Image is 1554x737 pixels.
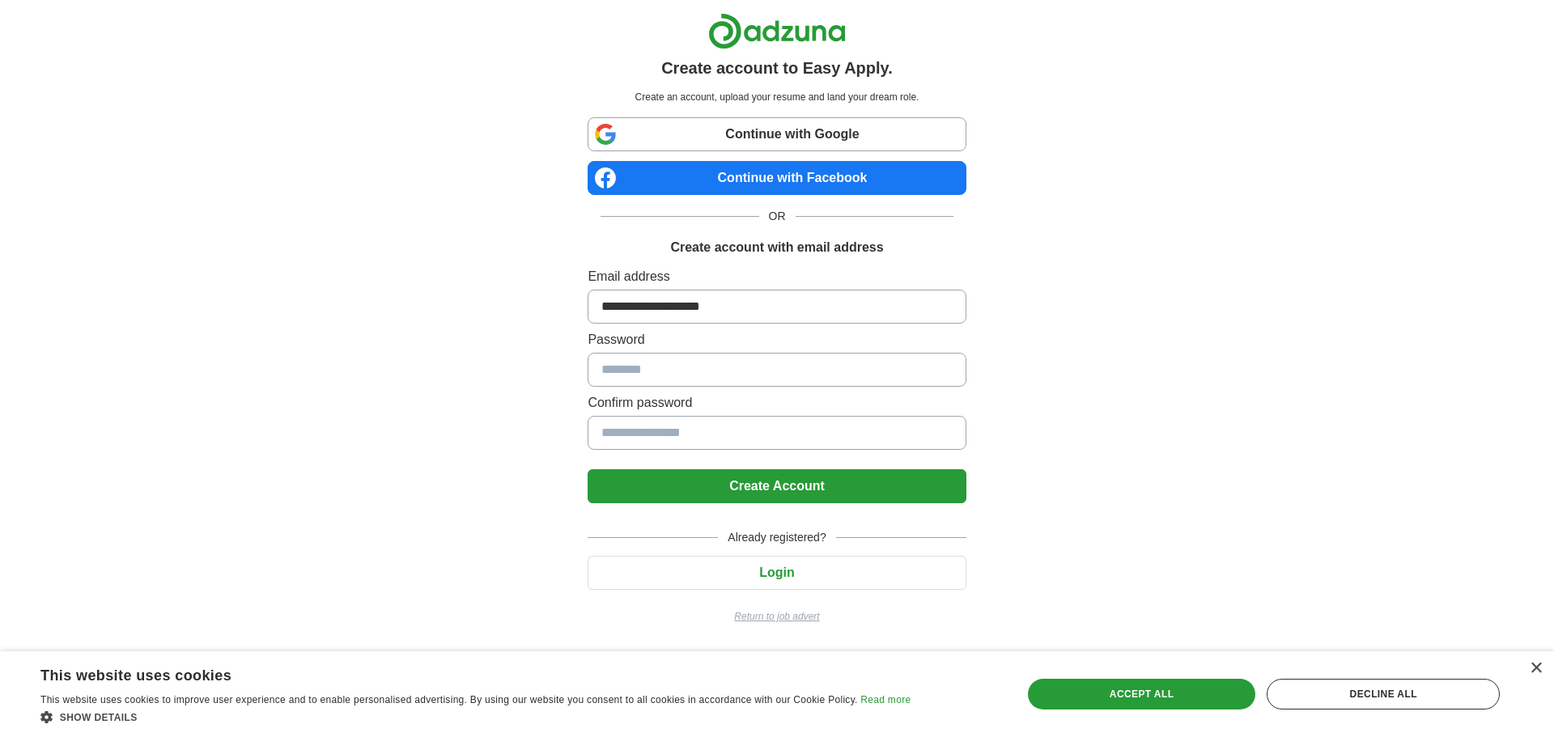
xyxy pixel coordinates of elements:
h1: Create account to Easy Apply. [661,56,893,80]
label: Password [588,330,966,349]
div: This website uses cookies [40,661,870,685]
div: Show details [40,709,911,725]
span: This website uses cookies to improve user experience and to enable personalised advertising. By u... [40,694,858,705]
div: Close [1530,663,1542,675]
span: Show details [60,712,138,723]
img: Adzuna logo [708,13,846,49]
div: Accept all [1028,679,1256,709]
a: Login [588,565,966,579]
a: Return to job advert [588,609,966,624]
label: Confirm password [588,393,966,413]
div: Decline all [1267,679,1500,709]
a: Continue with Facebook [588,161,966,195]
span: OR [759,208,796,225]
a: Continue with Google [588,117,966,151]
button: Login [588,556,966,590]
a: Read more, opens a new window [860,694,911,705]
p: Create an account, upload your resume and land your dream role. [591,90,962,104]
label: Email address [588,267,966,286]
button: Create Account [588,469,966,503]
h1: Create account with email address [670,238,883,257]
span: Already registered? [718,529,835,546]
